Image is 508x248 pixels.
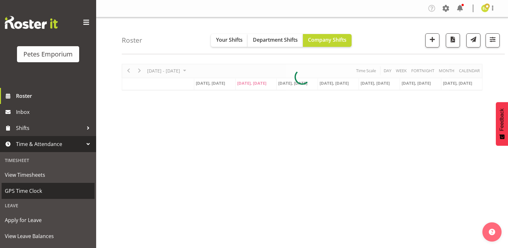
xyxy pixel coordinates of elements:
[446,33,460,47] button: Download a PDF of the roster according to the set date range.
[211,34,248,47] button: Your Shifts
[16,91,93,101] span: Roster
[16,107,93,117] span: Inbox
[2,154,95,167] div: Timesheet
[496,102,508,146] button: Feedback - Show survey
[253,36,298,43] span: Department Shifts
[308,36,346,43] span: Company Shifts
[248,34,303,47] button: Department Shifts
[23,49,73,59] div: Petes Emporium
[481,4,489,12] img: emma-croft7499.jpg
[5,186,91,196] span: GPS Time Clock
[2,199,95,212] div: Leave
[486,33,500,47] button: Filter Shifts
[425,33,439,47] button: Add a new shift
[2,228,95,244] a: View Leave Balances
[2,212,95,228] a: Apply for Leave
[303,34,352,47] button: Company Shifts
[122,37,142,44] h4: Roster
[216,36,243,43] span: Your Shifts
[5,16,58,29] img: Rosterit website logo
[2,167,95,183] a: View Timesheets
[489,229,495,235] img: help-xxl-2.png
[16,123,83,133] span: Shifts
[499,108,505,131] span: Feedback
[5,215,91,225] span: Apply for Leave
[2,183,95,199] a: GPS Time Clock
[466,33,480,47] button: Send a list of all shifts for the selected filtered period to all rostered employees.
[5,231,91,241] span: View Leave Balances
[16,139,83,149] span: Time & Attendance
[5,170,91,180] span: View Timesheets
